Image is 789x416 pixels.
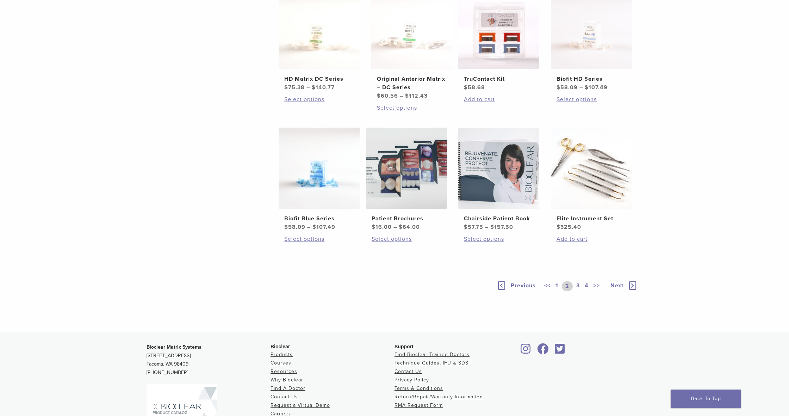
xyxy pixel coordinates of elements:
bdi: 112.43 [405,92,428,99]
span: $ [585,84,589,91]
a: Select options for “HD Matrix DC Series” [284,95,354,104]
a: Privacy Policy [394,377,429,383]
h2: Biofit Blue Series [284,214,354,223]
h2: Patient Brochures [372,214,441,223]
a: Technique Guides, IFU & SDS [394,360,468,366]
bdi: 107.49 [585,84,608,91]
a: Select options for “Biofit Blue Series” [284,235,354,243]
bdi: 58.09 [557,84,578,91]
img: Biofit Blue Series [279,128,360,209]
a: Resources [271,368,297,374]
span: $ [377,92,381,99]
a: Bioclear [552,348,567,355]
h2: TruContact Kit [464,75,534,83]
bdi: 58.68 [464,84,485,91]
span: – [485,224,489,231]
span: $ [372,224,375,231]
bdi: 60.56 [377,92,398,99]
span: $ [399,224,403,231]
bdi: 75.38 [284,84,305,91]
h2: Biofit HD Series [557,75,626,83]
span: $ [464,224,468,231]
a: << [543,281,552,291]
a: Find Bioclear Trained Doctors [394,351,470,357]
span: $ [284,224,288,231]
h2: Elite Instrument Set [557,214,626,223]
img: Chairside Patient Book [458,128,539,209]
p: [STREET_ADDRESS] Tacoma, WA 98409 [PHONE_NUMBER] [147,343,271,377]
a: Terms & Conditions [394,385,443,391]
span: – [307,224,311,231]
strong: Bioclear Matrix Systems [147,344,201,350]
a: Why Bioclear [271,377,303,383]
a: Bioclear [518,348,533,355]
span: $ [405,92,409,99]
a: Elite Instrument SetElite Instrument Set $325.40 [551,128,633,231]
a: Select options for “Biofit HD Series” [557,95,626,104]
bdi: 157.50 [490,224,513,231]
h2: Chairside Patient Book [464,214,534,223]
bdi: 16.00 [372,224,392,231]
a: Select options for “Original Anterior Matrix - DC Series” [377,104,447,112]
span: $ [557,84,560,91]
a: Add to cart: “Elite Instrument Set” [557,235,626,243]
a: 2 [562,281,573,291]
a: Contact Us [271,394,298,400]
a: Select options for “Chairside Patient Book” [464,235,534,243]
a: Find A Doctor [271,385,305,391]
a: Select options for “Patient Brochures” [372,235,441,243]
a: Return/Repair/Warranty Information [394,394,483,400]
img: Elite Instrument Set [551,128,632,209]
a: Add to cart: “TruContact Kit” [464,95,534,104]
span: Previous [511,282,536,289]
a: 3 [575,281,581,291]
bdi: 107.49 [312,224,335,231]
span: $ [464,84,468,91]
a: >> [592,281,601,291]
span: $ [490,224,494,231]
a: 4 [583,281,590,291]
a: Biofit Blue SeriesBiofit Blue Series [278,128,360,231]
span: Support [394,344,414,349]
a: Back To Top [671,390,741,408]
span: Bioclear [271,344,290,349]
h2: HD Matrix DC Series [284,75,354,83]
bdi: 64.00 [399,224,420,231]
span: – [579,84,583,91]
bdi: 58.09 [284,224,305,231]
a: 1 [554,281,560,291]
a: RMA Request Form [394,402,443,408]
h2: Original Anterior Matrix – DC Series [377,75,447,92]
bdi: 140.77 [312,84,335,91]
span: – [306,84,310,91]
span: $ [312,84,316,91]
a: Courses [271,360,291,366]
bdi: 57.75 [464,224,483,231]
span: Next [610,282,623,289]
span: $ [557,224,560,231]
span: – [393,224,397,231]
a: Chairside Patient BookChairside Patient Book [458,128,540,231]
a: Bioclear [535,348,551,355]
a: Contact Us [394,368,422,374]
a: Request a Virtual Demo [271,402,330,408]
span: $ [312,224,316,231]
span: – [400,92,403,99]
img: Patient Brochures [366,128,447,209]
bdi: 325.40 [557,224,581,231]
a: Patient BrochuresPatient Brochures [366,128,448,231]
span: $ [284,84,288,91]
a: Products [271,351,293,357]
